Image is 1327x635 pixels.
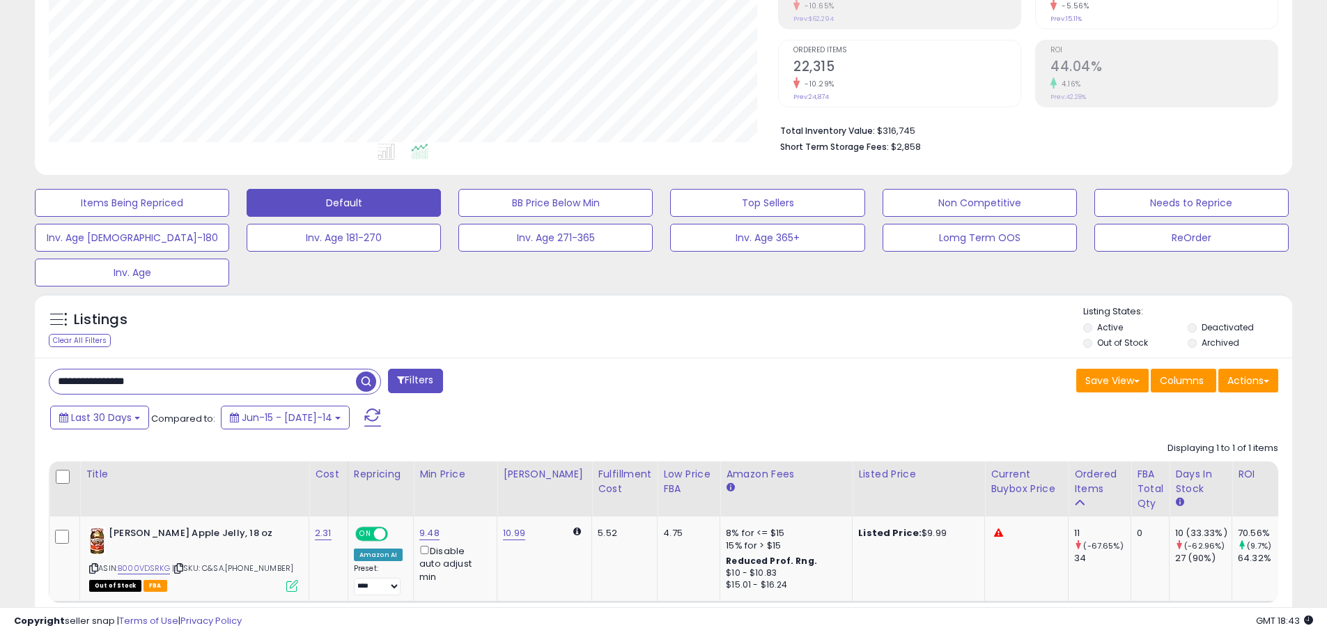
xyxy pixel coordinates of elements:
button: Non Competitive [883,189,1077,217]
small: (-67.65%) [1083,540,1123,551]
div: Listed Price [858,467,979,482]
label: Active [1097,321,1123,333]
span: Last 30 Days [71,411,132,424]
button: BB Price Below Min [458,189,653,217]
button: Filters [388,369,442,393]
small: (-62.96%) [1184,540,1225,551]
a: Terms of Use [119,614,178,627]
div: $9.99 [858,527,974,540]
button: Inv. Age [DEMOGRAPHIC_DATA]-180 [35,224,229,252]
span: $2,858 [891,140,921,153]
span: ROI [1050,47,1278,54]
a: Privacy Policy [180,614,242,627]
button: Lomg Term OOS [883,224,1077,252]
label: Archived [1202,337,1239,349]
div: Clear All Filters [49,334,111,347]
a: B000VDSRKG [118,563,170,574]
div: 8% for <= $15 [726,527,841,540]
div: 5.52 [598,527,646,540]
p: Listing States: [1083,305,1292,319]
h2: 22,315 [793,59,1021,77]
small: -5.56% [1057,1,1089,11]
div: Displaying 1 to 1 of 1 items [1167,442,1278,455]
button: Needs to Reprice [1094,189,1289,217]
div: 15% for > $15 [726,540,841,552]
div: Amazon AI [354,549,403,561]
label: Out of Stock [1097,337,1148,349]
div: 34 [1074,552,1131,565]
b: Total Inventory Value: [780,125,875,137]
small: Prev: 15.11% [1050,15,1082,23]
li: $316,745 [780,121,1268,138]
div: Fulfillment Cost [598,467,651,496]
span: FBA [143,580,167,592]
div: Cost [315,467,342,482]
button: Jun-15 - [DATE]-14 [221,406,350,429]
small: Days In Stock. [1175,496,1184,509]
span: ON [357,528,374,540]
button: Last 30 Days [50,406,149,429]
span: All listings that are currently out of stock and unavailable for purchase on Amazon [89,580,141,592]
button: Inv. Age [35,259,229,286]
div: Days In Stock [1175,467,1226,496]
div: Amazon Fees [726,467,846,482]
a: 9.48 [419,526,440,540]
small: Amazon Fees. [726,482,734,494]
button: Inv. Age 365+ [670,224,864,252]
div: 4.75 [663,527,709,540]
div: ROI [1238,467,1289,482]
button: ReOrder [1094,224,1289,252]
b: Short Term Storage Fees: [780,141,889,153]
div: Min Price [419,467,491,482]
button: Inv. Age 181-270 [247,224,441,252]
div: ASIN: [89,527,298,590]
div: 11 [1074,527,1131,540]
div: 64.32% [1238,552,1294,565]
div: FBA Total Qty [1137,467,1163,511]
small: -10.65% [800,1,835,11]
b: [PERSON_NAME] Apple Jelly, 18 oz [109,527,278,544]
small: (9.7%) [1247,540,1271,551]
small: Prev: 24,874 [793,93,829,101]
button: Inv. Age 271-365 [458,224,653,252]
button: Actions [1218,369,1278,392]
button: Top Sellers [670,189,864,217]
div: Ordered Items [1074,467,1125,496]
div: $10 - $10.83 [726,567,841,579]
button: Default [247,189,441,217]
span: Compared to: [151,412,215,425]
small: Prev: 42.28% [1050,93,1086,101]
img: 51rDwR8cj1L._SL40_.jpg [89,527,105,555]
div: 10 (33.33%) [1175,527,1232,540]
button: Items Being Repriced [35,189,229,217]
a: 2.31 [315,526,332,540]
div: 0 [1137,527,1158,540]
div: Low Price FBA [663,467,714,496]
a: 10.99 [503,526,525,540]
div: Current Buybox Price [991,467,1062,496]
small: 4.16% [1057,79,1081,89]
span: 2025-08-14 18:43 GMT [1256,614,1313,627]
div: Disable auto adjust min [419,543,486,583]
div: 27 (90%) [1175,552,1232,565]
span: Columns [1160,374,1204,388]
span: | SKU: C&SA.[PHONE_NUMBER] [172,563,293,574]
h2: 44.04% [1050,59,1278,77]
span: Jun-15 - [DATE]-14 [242,411,332,424]
b: Listed Price: [858,526,922,540]
div: [PERSON_NAME] [503,467,586,482]
button: Save View [1076,369,1149,392]
div: seller snap | | [14,615,242,628]
strong: Copyright [14,614,65,627]
div: Repricing [354,467,408,482]
label: Deactivated [1202,321,1254,333]
span: Ordered Items [793,47,1021,54]
div: Preset: [354,564,403,595]
div: 70.56% [1238,527,1294,540]
span: OFF [386,528,408,540]
small: -10.29% [800,79,835,89]
b: Reduced Prof. Rng. [726,555,817,567]
h5: Listings [74,310,127,330]
button: Columns [1151,369,1216,392]
small: Prev: $62,294 [793,15,834,23]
